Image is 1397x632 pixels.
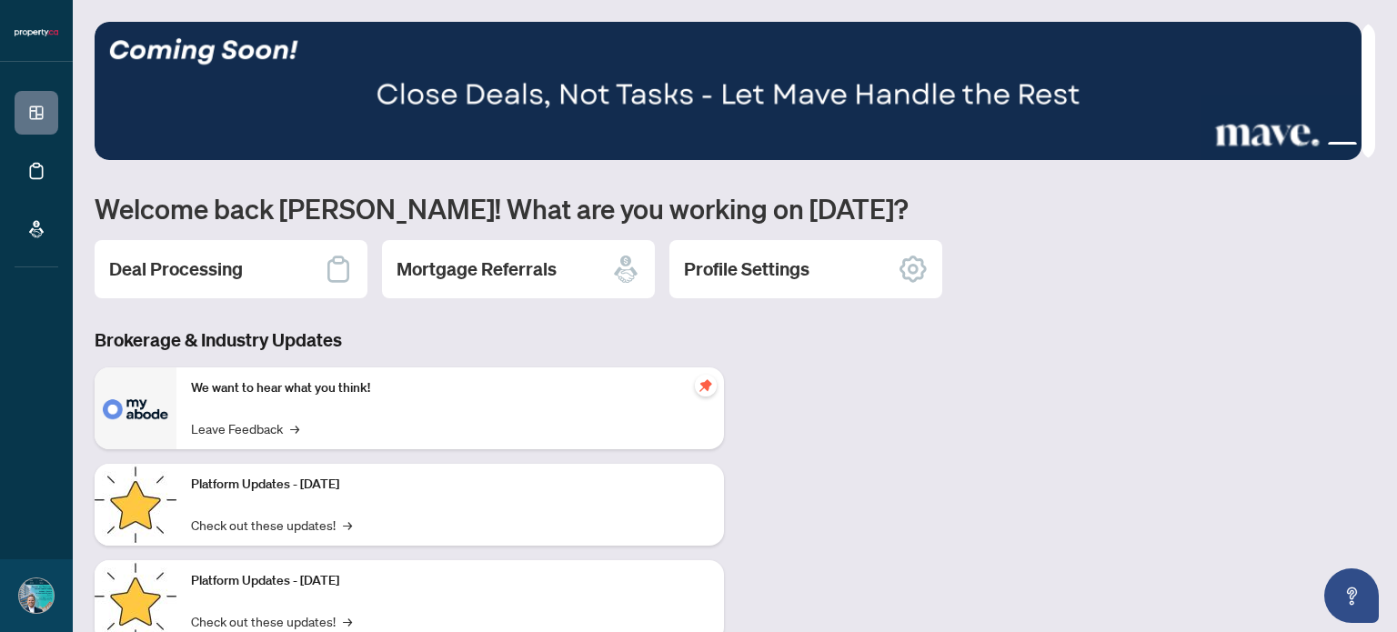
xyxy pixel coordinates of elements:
[1313,142,1321,149] button: 2
[95,367,176,449] img: We want to hear what you think!
[684,256,809,282] h2: Profile Settings
[695,375,717,396] span: pushpin
[191,611,352,631] a: Check out these updates!→
[95,191,1375,226] h1: Welcome back [PERSON_NAME]! What are you working on [DATE]?
[191,378,709,398] p: We want to hear what you think!
[109,256,243,282] h2: Deal Processing
[191,515,352,535] a: Check out these updates!→
[19,578,54,613] img: Profile Icon
[397,256,557,282] h2: Mortgage Referrals
[191,571,709,591] p: Platform Updates - [DATE]
[343,515,352,535] span: →
[343,611,352,631] span: →
[191,418,299,438] a: Leave Feedback→
[95,22,1362,160] img: Slide 2
[95,464,176,546] img: Platform Updates - July 21, 2025
[1324,568,1379,623] button: Open asap
[1328,142,1357,149] button: 3
[1299,142,1306,149] button: 1
[290,418,299,438] span: →
[15,27,58,38] img: logo
[191,475,709,495] p: Platform Updates - [DATE]
[95,327,724,353] h3: Brokerage & Industry Updates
